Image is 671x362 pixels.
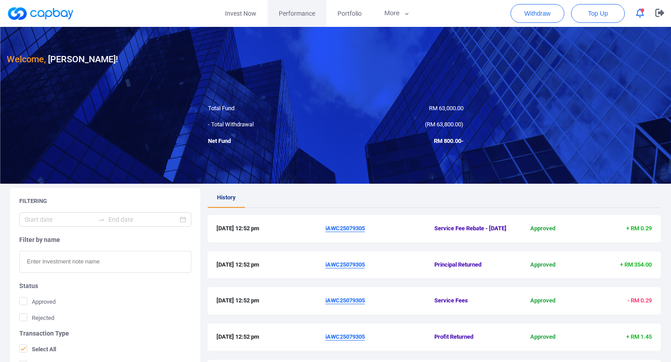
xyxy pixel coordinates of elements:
[216,296,325,306] span: [DATE] 12:52 pm
[506,260,579,270] span: Approved
[325,225,365,232] u: iAWC25079305
[628,297,652,304] span: - RM 0.29
[7,52,118,66] h3: [PERSON_NAME] !
[19,313,54,322] span: Rejected
[98,216,105,223] span: to
[429,105,463,112] span: RM 63,000.00
[98,216,105,223] span: swap-right
[506,296,579,306] span: Approved
[25,215,94,224] input: Start date
[216,260,325,270] span: [DATE] 12:52 pm
[108,215,178,224] input: End date
[19,345,56,353] span: Select All
[506,224,579,233] span: Approved
[626,333,652,340] span: + RM 1.45
[626,225,652,232] span: + RM 0.29
[506,332,579,342] span: Approved
[19,251,191,273] input: Enter investment note name
[434,332,507,342] span: Profit Returned
[216,224,325,233] span: [DATE] 12:52 pm
[434,224,507,233] span: Service Fee Rebate - [DATE]
[19,282,191,290] h5: Status
[201,104,336,113] div: Total Fund
[434,138,463,144] span: -RM 800.00
[325,297,365,304] u: iAWC25079305
[19,197,47,205] h5: Filtering
[620,261,652,268] span: + RM 354.00
[571,4,625,23] button: Top Up
[279,9,315,18] span: Performance
[434,296,507,306] span: Service Fees
[511,4,564,23] button: Withdraw
[427,121,461,128] span: RM 63,800.00
[325,333,365,340] u: iAWC25079305
[216,332,325,342] span: [DATE] 12:52 pm
[201,137,336,146] div: Net Fund
[19,236,191,244] h5: Filter by name
[434,260,507,270] span: Principal Returned
[217,194,236,201] span: History
[338,9,362,18] span: Portfolio
[588,9,608,18] span: Top Up
[19,329,191,337] h5: Transaction Type
[336,120,470,129] div: ( )
[19,297,56,306] span: Approved
[7,54,46,65] span: Welcome,
[201,120,336,129] div: - Total Withdrawal
[325,261,365,268] u: iAWC25079305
